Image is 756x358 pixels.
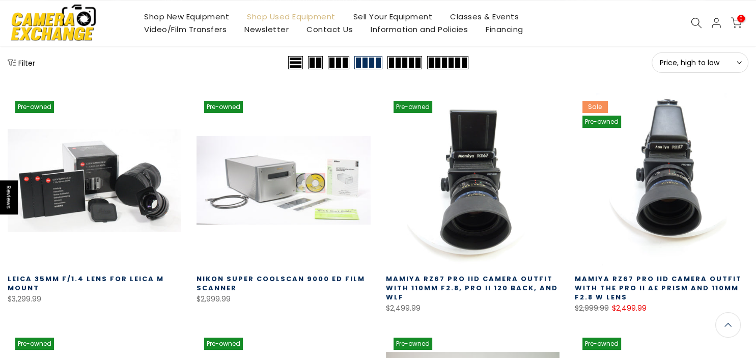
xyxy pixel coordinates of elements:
[8,274,164,293] a: Leica 35mm f/1.4 Lens for Leica M Mount
[197,274,365,293] a: Nikon Super Coolscan 9000 ED Film Scanner
[197,293,370,306] div: $2,999.99
[477,23,533,36] a: Financing
[298,23,362,36] a: Contact Us
[236,23,298,36] a: Newsletter
[8,58,35,68] button: Show filters
[652,52,748,73] button: Price, high to low
[386,274,558,302] a: Mamiya RZ67 Pro IID Camera Outfit with 110MM F2.8, Pro II 120 Back, and WLF
[737,15,745,22] span: 0
[135,10,238,23] a: Shop New Equipment
[731,17,742,29] a: 0
[612,302,647,315] ins: $2,499.99
[715,312,741,338] a: Back to the top
[344,10,441,23] a: Sell Your Equipment
[362,23,477,36] a: Information and Policies
[135,23,236,36] a: Video/Film Transfers
[8,293,181,306] div: $3,299.99
[660,58,740,67] span: Price, high to low
[575,303,609,313] del: $2,999.99
[386,302,559,315] div: $2,499.99
[441,10,528,23] a: Classes & Events
[238,10,345,23] a: Shop Used Equipment
[575,274,742,302] a: Mamiya RZ67 Pro IID Camera Outfit with the Pro II AE Prism and 110MM F2.8 W Lens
